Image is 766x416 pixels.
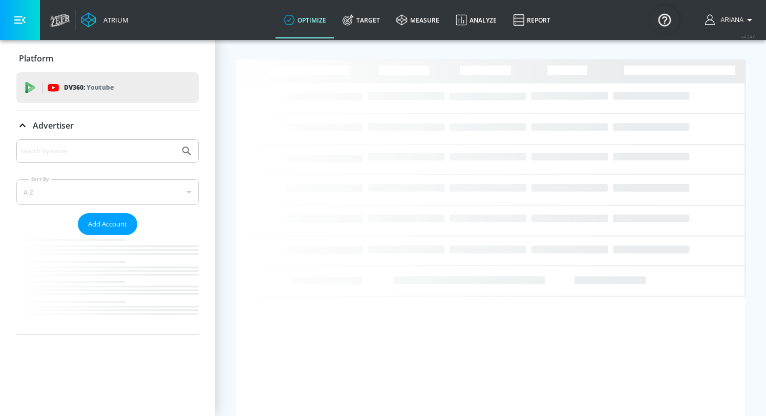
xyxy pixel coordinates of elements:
button: Ariana [705,14,756,26]
p: DV360: [64,82,114,93]
span: v 4.24.0 [741,34,756,39]
div: DV360: Youtube [16,72,199,103]
label: Sort By [29,176,51,182]
button: Add Account [78,213,137,235]
input: Search by name [20,144,176,158]
a: Atrium [81,12,129,28]
a: Report [505,2,559,38]
div: Advertiser [16,139,199,335]
div: Advertiser [16,111,199,140]
p: Youtube [87,82,114,93]
p: Advertiser [33,120,74,131]
nav: list of Advertiser [16,235,199,335]
a: Target [334,2,388,38]
div: Atrium [99,15,129,25]
a: Analyze [448,2,505,38]
span: login as: ariana.karzai@zefr.com [716,16,743,24]
a: optimize [275,2,334,38]
div: Platform [16,44,199,73]
a: measure [388,2,448,38]
button: Open Resource Center [650,5,679,34]
p: Platform [19,53,53,64]
div: A-Z [16,179,199,205]
span: Add Account [88,218,127,230]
